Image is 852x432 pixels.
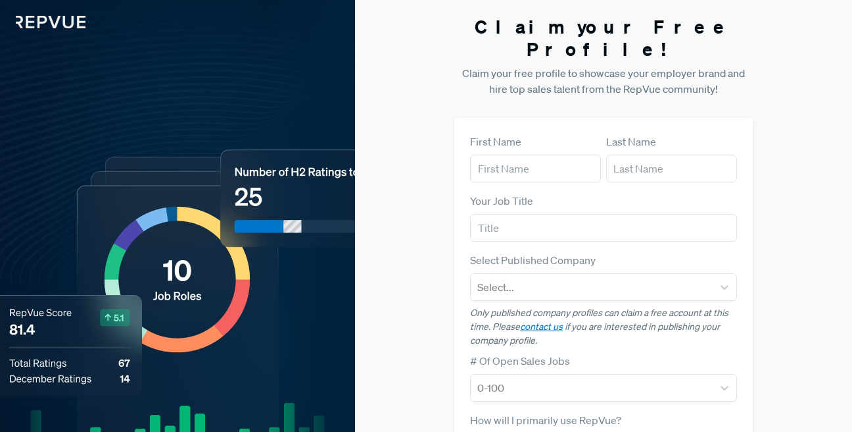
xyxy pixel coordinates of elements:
p: Claim your free profile to showcase your employer brand and hire top sales talent from the RepVue... [454,65,753,97]
label: Select Published Company [470,252,596,268]
h3: Claim your Free Profile! [454,16,753,60]
label: Last Name [606,134,656,149]
label: Your Job Title [470,193,533,209]
input: Title [470,214,737,242]
label: First Name [470,134,521,149]
input: Last Name [606,155,737,182]
p: Only published company profiles can claim a free account at this time. Please if you are interest... [470,306,737,348]
a: contact us [520,321,563,333]
input: First Name [470,155,601,182]
label: # Of Open Sales Jobs [470,353,570,369]
label: How will I primarily use RepVue? [470,412,621,428]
